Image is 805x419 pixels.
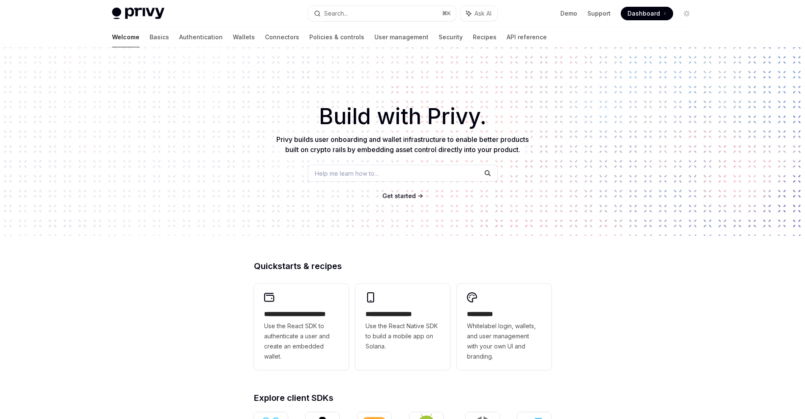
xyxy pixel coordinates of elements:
[628,9,660,18] span: Dashboard
[265,27,299,47] a: Connectors
[309,27,364,47] a: Policies & controls
[355,284,450,370] a: **** **** **** ***Use the React Native SDK to build a mobile app on Solana.
[382,192,416,200] a: Get started
[324,8,348,19] div: Search...
[366,321,440,351] span: Use the React Native SDK to build a mobile app on Solana.
[315,169,379,178] span: Help me learn how to…
[473,27,497,47] a: Recipes
[507,27,547,47] a: API reference
[112,27,139,47] a: Welcome
[254,394,333,402] span: Explore client SDKs
[264,321,338,362] span: Use the React SDK to authenticate a user and create an embedded wallet.
[560,9,577,18] a: Demo
[457,284,551,370] a: **** *****Whitelabel login, wallets, and user management with your own UI and branding.
[475,9,491,18] span: Ask AI
[467,321,541,362] span: Whitelabel login, wallets, and user management with your own UI and branding.
[308,6,456,21] button: Search...⌘K
[179,27,223,47] a: Authentication
[442,10,451,17] span: ⌘ K
[319,109,486,124] span: Build with Privy.
[439,27,463,47] a: Security
[680,7,693,20] button: Toggle dark mode
[112,8,164,19] img: light logo
[254,262,342,270] span: Quickstarts & recipes
[150,27,169,47] a: Basics
[374,27,428,47] a: User management
[621,7,673,20] a: Dashboard
[460,6,497,21] button: Ask AI
[587,9,611,18] a: Support
[276,135,529,154] span: Privy builds user onboarding and wallet infrastructure to enable better products built on crypto ...
[233,27,255,47] a: Wallets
